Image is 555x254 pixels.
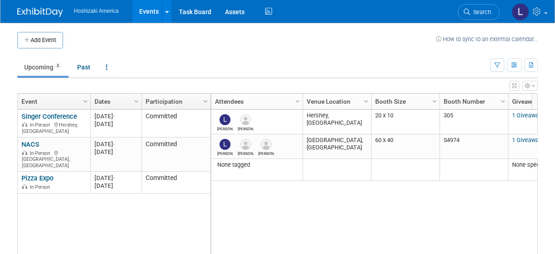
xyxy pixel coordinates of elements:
[362,98,370,105] span: Column Settings
[440,134,508,159] td: S4974
[217,125,233,131] div: Lori Northeim
[240,139,251,150] img: Kelly Marincik
[294,98,301,105] span: Column Settings
[22,184,27,189] img: In-Person Event
[30,184,53,190] span: In-Person
[22,122,27,127] img: In-Person Event
[512,3,529,21] img: Lori Northeim
[70,58,97,76] a: Past
[371,134,440,159] td: 60 x 40
[220,139,230,150] img: Lori Northeim
[113,113,115,120] span: -
[375,94,434,109] a: Booth Size
[238,125,254,131] div: Steve Wright
[21,112,77,121] a: Singer Conference
[94,182,137,190] div: [DATE]
[512,161,551,168] span: None specified
[133,98,140,105] span: Column Settings
[113,175,115,181] span: -
[54,63,62,69] span: 3
[202,98,209,105] span: Column Settings
[431,98,438,105] span: Column Settings
[81,94,91,107] a: Column Settings
[220,114,230,125] img: Lori Northeim
[21,149,86,169] div: [GEOGRAPHIC_DATA], [GEOGRAPHIC_DATA]
[132,94,142,107] a: Column Settings
[430,94,440,107] a: Column Settings
[141,138,210,172] td: Committed
[141,110,210,138] td: Committed
[498,94,508,107] a: Column Settings
[261,139,272,150] img: Ken Aspenleiter
[30,122,53,128] span: In-Person
[30,150,53,156] span: In-Person
[303,110,371,134] td: Hershey, [GEOGRAPHIC_DATA]
[17,8,63,17] img: ExhibitDay
[217,150,233,156] div: Lori Northeim
[21,121,86,134] div: Hershey, [GEOGRAPHIC_DATA]
[21,94,84,109] a: Event
[307,94,365,109] a: Venue Location
[470,9,491,16] span: Search
[238,150,254,156] div: Kelly Marincik
[458,4,500,20] a: Search
[444,94,502,109] a: Booth Number
[21,140,39,148] a: NACS
[141,172,210,194] td: Committed
[94,148,137,156] div: [DATE]
[94,94,136,109] a: Dates
[440,110,508,134] td: 305
[146,94,204,109] a: Participation
[74,8,119,14] span: Hoshizaki America
[94,120,137,128] div: [DATE]
[94,174,137,182] div: [DATE]
[17,32,63,48] button: Add Event
[21,174,53,182] a: Pizza Expo
[258,150,274,156] div: Ken Aspenleiter
[113,141,115,148] span: -
[22,150,27,155] img: In-Person Event
[499,98,507,105] span: Column Settings
[201,94,211,107] a: Column Settings
[94,140,137,148] div: [DATE]
[371,110,440,134] td: 20 x 10
[512,137,541,143] a: 1 Giveaway
[94,112,137,120] div: [DATE]
[512,112,541,119] a: 1 Giveaway
[293,94,303,107] a: Column Settings
[17,58,68,76] a: Upcoming3
[215,161,299,169] div: None tagged
[240,114,251,125] img: Steve Wright
[215,94,297,109] a: Attendees
[303,134,371,159] td: [GEOGRAPHIC_DATA], [GEOGRAPHIC_DATA]
[361,94,372,107] a: Column Settings
[436,36,538,42] a: How to sync to an external calendar...
[82,98,89,105] span: Column Settings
